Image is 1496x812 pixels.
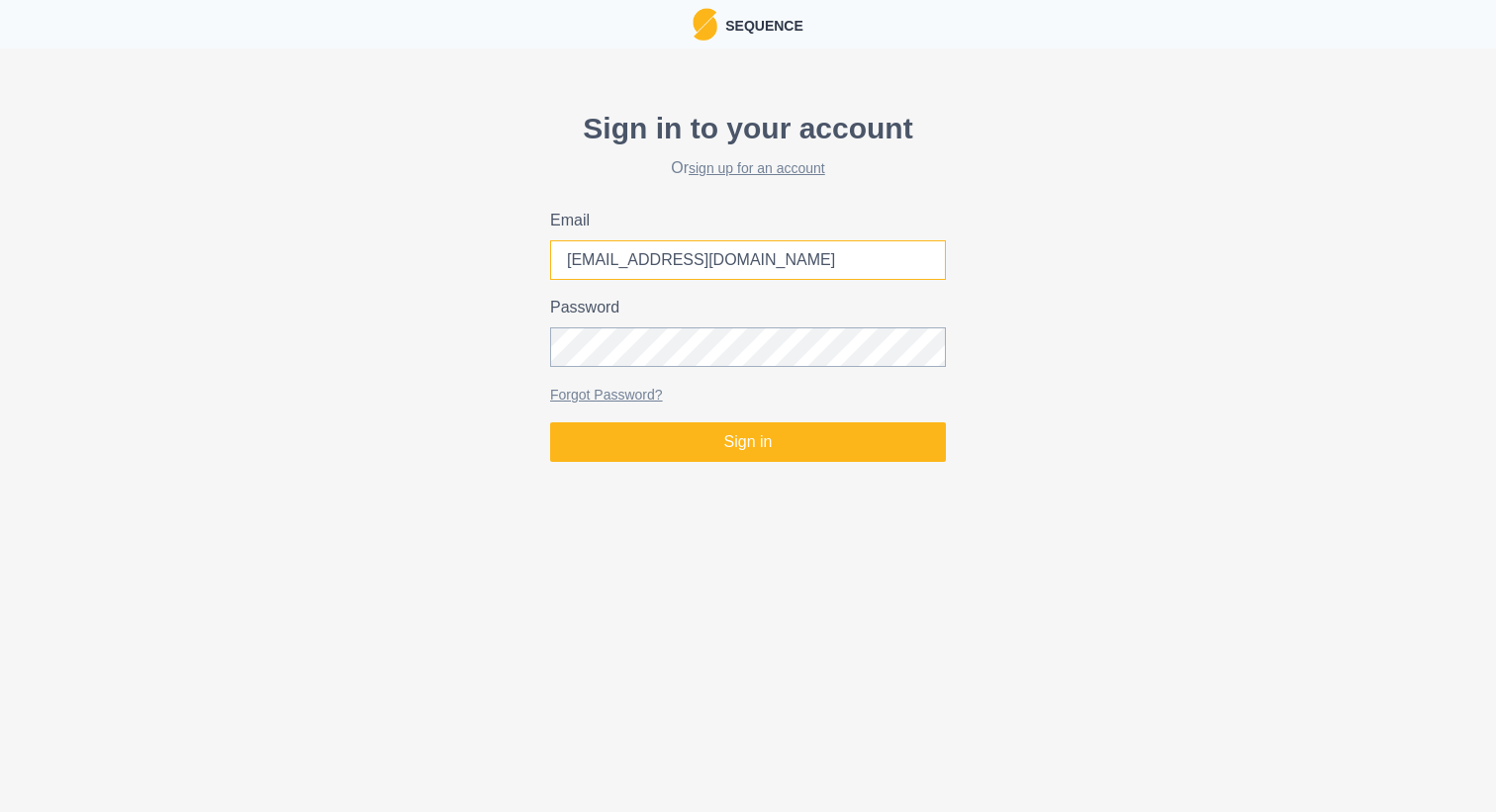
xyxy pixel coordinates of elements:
p: Sequence [717,12,803,37]
label: Email [550,209,934,232]
h2: Or [550,158,946,177]
img: Logo [693,8,717,41]
p: Sign in to your account [550,106,946,150]
label: Password [550,296,934,319]
button: Sign in [550,422,946,462]
a: Forgot Password? [550,387,663,403]
a: sign up for an account [689,160,825,176]
a: LogoSequence [693,8,803,41]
